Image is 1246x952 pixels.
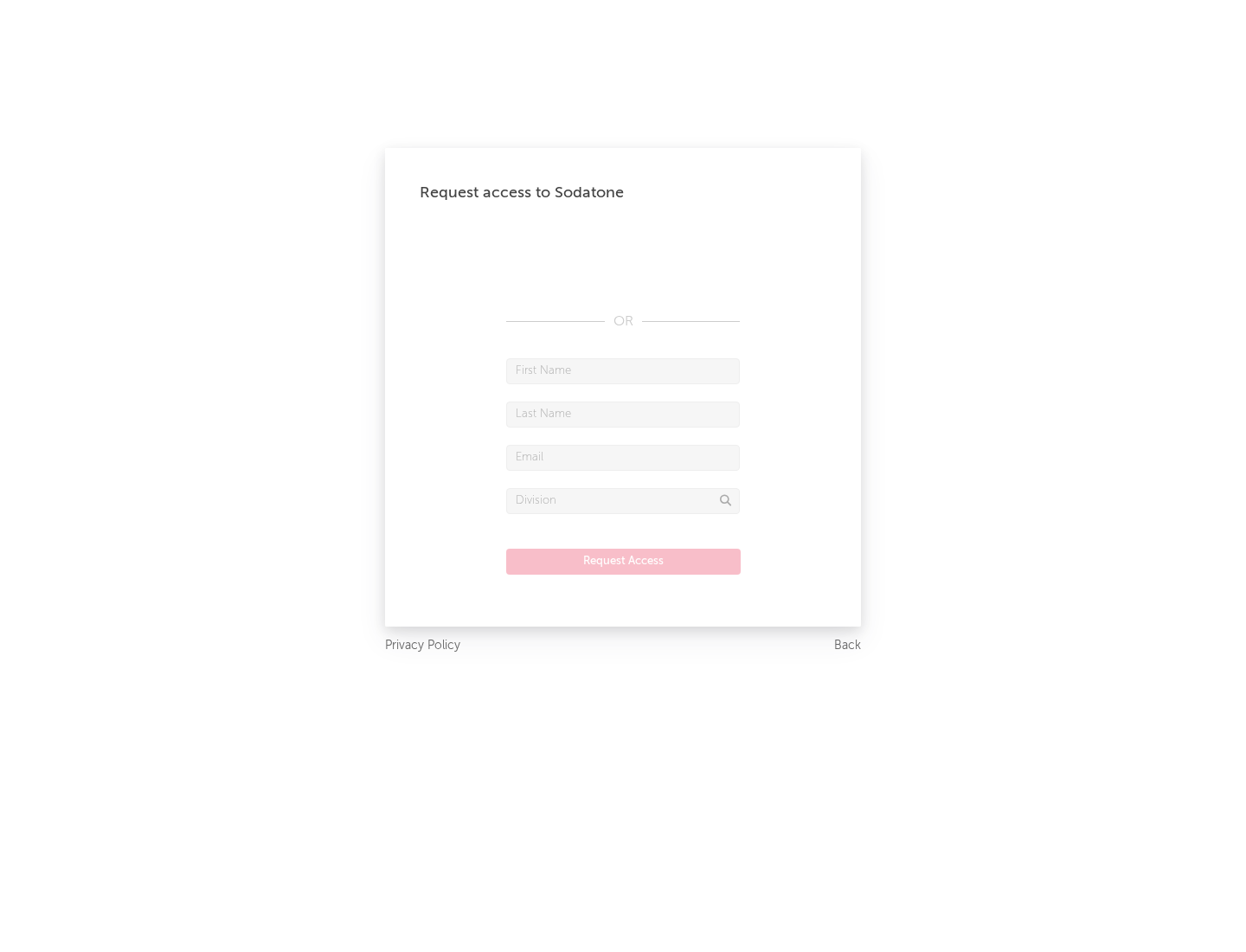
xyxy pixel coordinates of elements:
input: First Name [506,358,740,384]
input: Division [506,488,740,514]
div: OR [506,312,740,332]
button: Request Access [506,549,741,575]
input: Last Name [506,402,740,428]
div: Request access to Sodatone [420,183,826,203]
input: Email [506,445,740,471]
a: Privacy Policy [385,635,460,657]
a: Back [834,635,861,657]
